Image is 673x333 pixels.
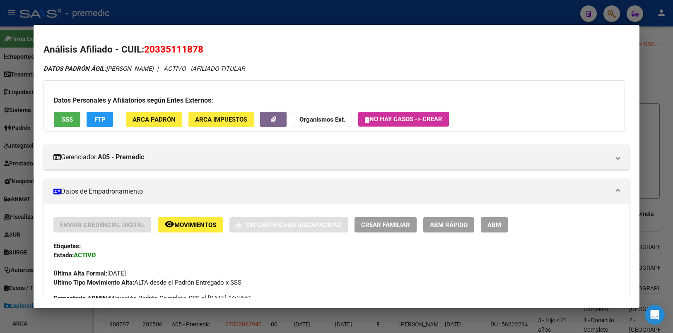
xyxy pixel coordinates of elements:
span: FTP [94,116,106,123]
strong: Ultimo Tipo Movimiento Alta: [53,279,134,286]
strong: ACTIVO [74,252,96,259]
button: Crear Familiar [355,217,417,232]
span: ARCA Impuestos [195,116,247,123]
button: FTP [87,112,113,127]
span: 20335111878 [144,44,203,55]
span: Crear Familiar [361,221,410,229]
button: ARCA Padrón [126,112,182,127]
span: Movimientos [174,221,216,229]
mat-expansion-panel-header: Gerenciador:A05 - Premedic [43,145,630,170]
button: SSS [54,112,80,127]
span: ABM [487,221,501,229]
span: Sin Certificado Discapacidad [246,221,341,229]
mat-panel-title: Gerenciador: [53,152,610,162]
span: Migración Padrón Completo SSS el [DATE] 14:34:51 [53,294,251,303]
button: Enviar Credencial Digital [53,217,151,232]
button: Organismos Ext. [293,112,352,127]
strong: Estado: [53,252,74,259]
strong: Etiquetas: [53,242,81,250]
h3: Datos Personales y Afiliatorios según Entes Externos: [54,96,615,105]
strong: Organismos Ext. [299,116,345,123]
mat-icon: remove_red_eye [164,219,174,229]
span: No hay casos -> Crear [365,115,442,123]
mat-expansion-panel-header: Datos de Empadronamiento [43,179,630,204]
span: [DATE] [53,270,126,277]
h2: Análisis Afiliado - CUIL: [43,43,630,57]
button: No hay casos -> Crear [358,112,449,127]
span: SSS [62,116,73,123]
button: Movimientos [158,217,223,232]
span: ALTA desde el Padrón Entregado x SSS [53,279,241,286]
button: ABM [481,217,508,232]
span: ABM Rápido [430,221,468,229]
strong: Comentario ADMIN: [53,295,109,302]
mat-panel-title: Datos de Empadronamiento [53,187,610,196]
button: ABM Rápido [423,217,474,232]
strong: DATOS PADRÓN ÁGIL: [43,65,106,72]
strong: Última Alta Formal: [53,270,107,277]
div: Open Intercom Messenger [645,305,665,325]
button: Sin Certificado Discapacidad [229,217,348,232]
strong: A05 - Premedic [98,152,144,162]
span: AFILIADO TITULAR [192,65,245,72]
span: Enviar Credencial Digital [60,221,145,229]
span: ARCA Padrón [133,116,176,123]
i: | ACTIVO | [43,65,245,72]
span: [PERSON_NAME] - [43,65,157,72]
button: ARCA Impuestos [188,112,254,127]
